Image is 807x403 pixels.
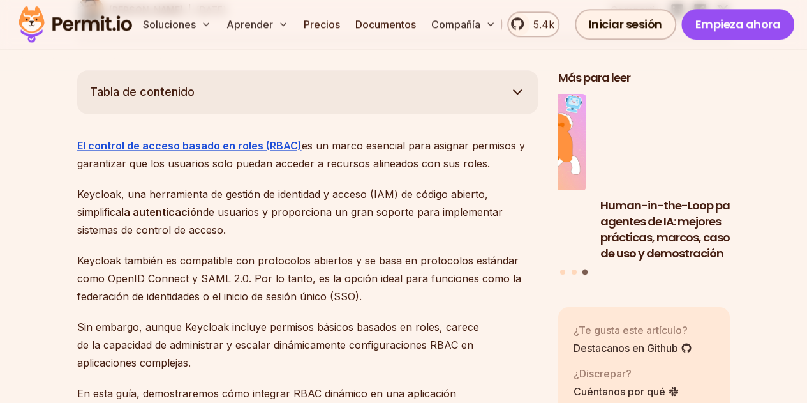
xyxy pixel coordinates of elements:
[574,384,679,399] a: Cuéntanos por qué
[600,94,773,262] li: 3 de 3
[582,270,588,275] button: Ir a la diapositiva 3
[507,11,559,37] a: 5.4k
[221,11,293,37] button: Aprender
[143,18,196,31] font: Soluciones
[589,16,662,32] font: Iniciar sesión
[574,340,692,356] a: Destacanos en Github
[415,94,587,191] img: Por qué los JWT no pueden gestionar el acceso de los agentes de IA
[600,94,773,262] a: Human-in-the-Loop para agentes de IA: mejores prácticas, marcos, casos de uso y demostraciónHuman...
[77,70,538,114] button: Tabla de contenido
[695,16,781,32] font: Empieza ahora
[600,197,741,261] font: Human-in-the-Loop para agentes de IA: mejores prácticas, marcos, casos de uso y demostración
[560,270,565,275] button: Ir a la diapositiva 1
[574,324,688,337] font: ¿Te gusta este artículo?
[350,11,421,37] a: Documentos
[426,11,501,37] button: Compañía
[533,18,554,31] font: 5.4k
[138,11,216,37] button: Soluciones
[355,18,416,31] font: Documentos
[574,367,632,380] font: ¿Discrepar?
[431,18,480,31] font: Compañía
[600,94,773,191] img: Human-in-the-Loop para agentes de IA: mejores prácticas, marcos, casos de uso y demostración
[415,94,587,262] li: 2 de 3
[77,206,503,236] font: de usuarios y proporciona un gran soporte para implementar sistemas de control de acceso.
[681,9,795,40] a: Empieza ahora
[304,18,340,31] font: Precios
[558,70,630,86] font: Más para leer
[77,188,488,218] font: Keycloak, una herramienta de gestión de identidad y acceso (IAM) de código abierto, simplifica
[558,94,730,277] div: Publicaciones
[77,254,521,303] font: Keycloak también es compatible con protocolos abiertos y se basa en protocolos estándar como Open...
[121,206,203,218] font: la autenticación
[572,270,577,275] button: Ir a la diapositiva 2
[77,139,302,152] a: El control de acceso basado en roles (RBAC)
[90,85,195,98] font: Tabla de contenido
[226,18,273,31] font: Aprender
[77,321,479,369] font: Sin embargo, aunque Keycloak incluye permisos básicos basados ​​en roles, carece de la capacidad ...
[299,11,345,37] a: Precios
[575,9,676,40] a: Iniciar sesión
[77,139,525,170] font: es un marco esencial para asignar permisos y garantizar que los usuarios solo puedan acceder a re...
[13,3,138,46] img: Logotipo del permiso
